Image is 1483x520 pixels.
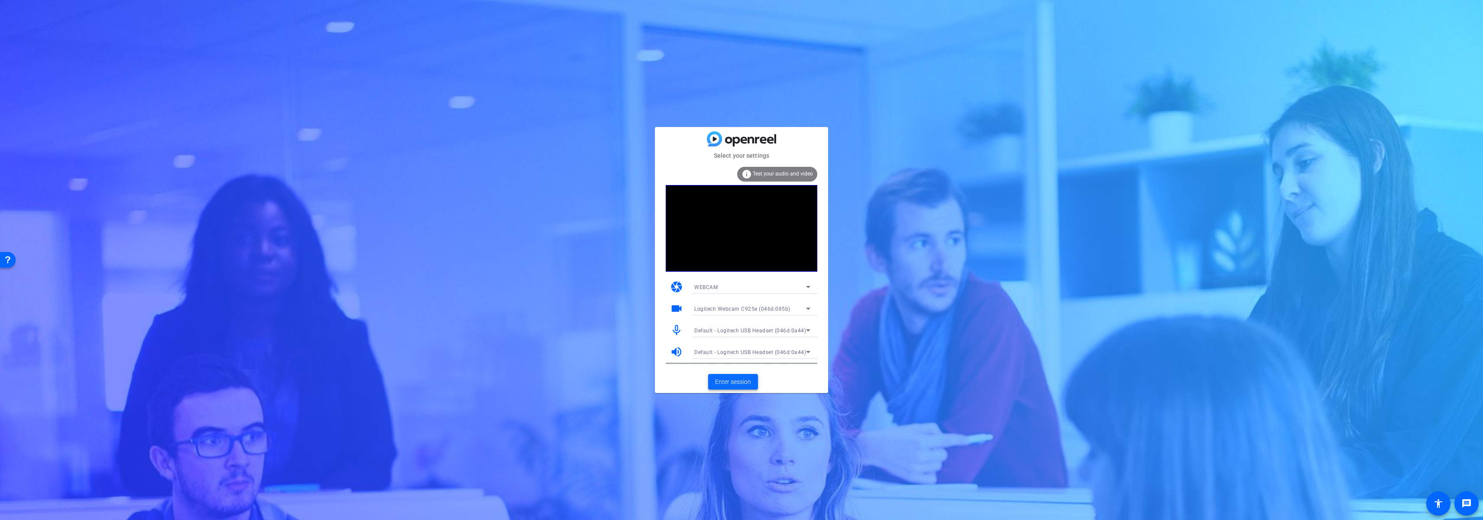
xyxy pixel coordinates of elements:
[708,374,758,390] button: Enter session
[670,280,683,293] mat-icon: camera
[753,171,813,177] span: Test your audio and video
[694,328,806,334] span: Default - Logitech USB Headset (046d:0a44)
[694,284,718,290] span: WEBCAM
[707,131,776,146] img: blue-gradient.svg
[670,302,683,315] mat-icon: videocam
[670,324,683,337] mat-icon: mic_none
[1461,498,1472,509] mat-icon: message
[670,345,683,358] mat-icon: volume_up
[694,306,790,312] span: Logitech Webcam C925e (046d:085b)
[715,377,751,387] span: Enter session
[655,151,828,160] mat-card-subtitle: Select your settings
[694,349,806,355] span: Default - Logitech USB Headset (046d:0a44)
[741,169,752,179] mat-icon: info
[1433,498,1444,509] mat-icon: accessibility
